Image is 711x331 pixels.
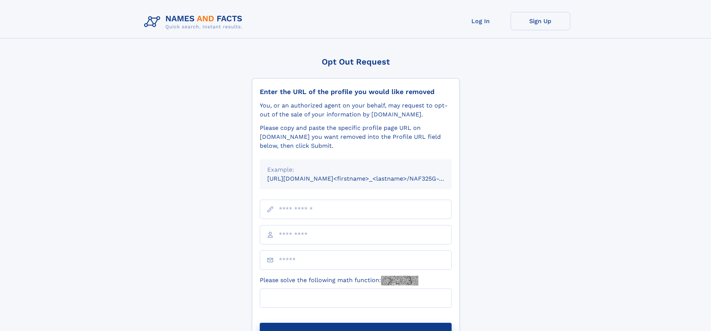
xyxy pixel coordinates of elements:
[267,175,466,182] small: [URL][DOMAIN_NAME]<firstname>_<lastname>/NAF325G-xxxxxxxx
[260,88,452,96] div: Enter the URL of the profile you would like removed
[451,12,511,30] a: Log In
[511,12,570,30] a: Sign Up
[260,124,452,150] div: Please copy and paste the specific profile page URL on [DOMAIN_NAME] you want removed into the Pr...
[260,276,418,285] label: Please solve the following math function:
[260,101,452,119] div: You, or an authorized agent on your behalf, may request to opt-out of the sale of your informatio...
[141,12,249,32] img: Logo Names and Facts
[267,165,444,174] div: Example:
[252,57,459,66] div: Opt Out Request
